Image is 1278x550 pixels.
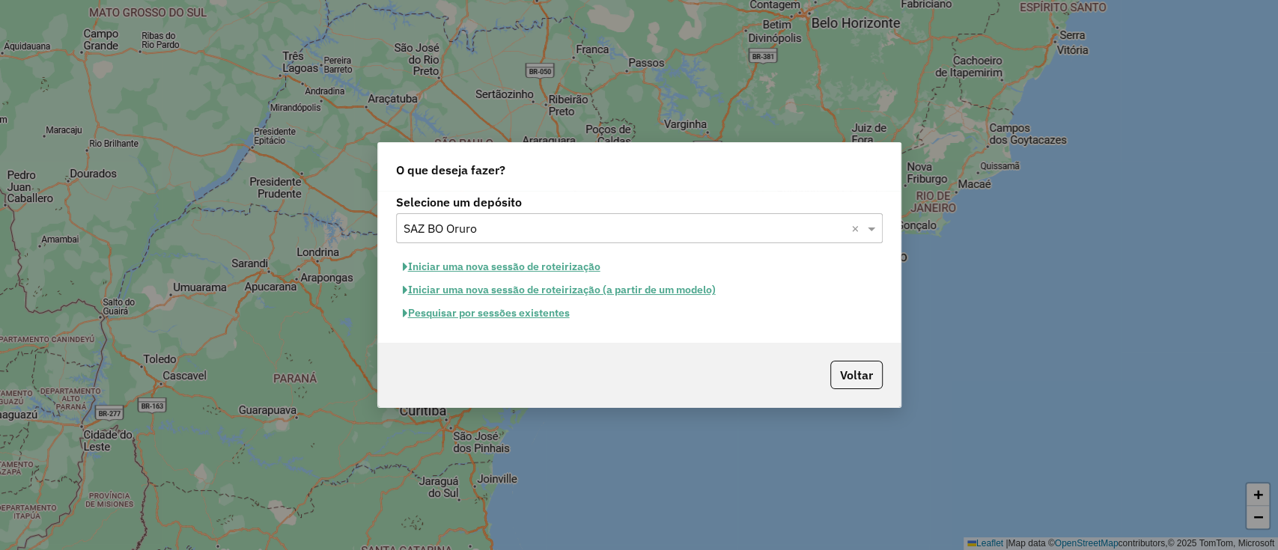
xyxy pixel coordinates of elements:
span: O que deseja fazer? [396,161,505,179]
label: Selecione um depósito [396,193,883,211]
button: Iniciar uma nova sessão de roteirização (a partir de um modelo) [396,278,722,302]
button: Iniciar uma nova sessão de roteirização [396,255,607,278]
button: Voltar [830,361,883,389]
button: Pesquisar por sessões existentes [396,302,576,325]
span: Clear all [851,219,864,237]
